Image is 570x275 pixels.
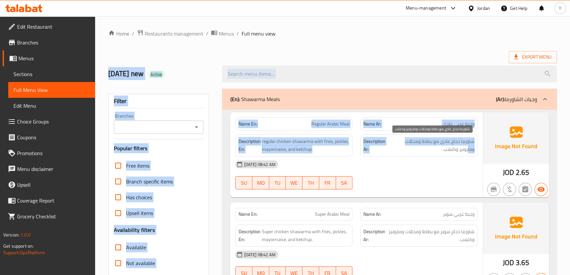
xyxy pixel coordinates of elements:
[206,30,208,38] li: /
[219,30,234,38] span: Menus
[238,121,257,127] strong: Name En:
[255,178,267,188] span: MO
[363,211,381,218] strong: Name Ar:
[108,29,557,38] nav: breadcrumb
[238,137,260,153] strong: Description En:
[3,231,19,239] span: Version:
[126,162,149,170] span: Free items
[363,121,381,127] strong: Name Ar:
[487,183,500,196] button: Not branch specific item
[315,211,350,218] span: Super Arabic Meal
[108,30,129,38] a: Home
[145,30,203,38] span: Restaurants management
[237,30,239,38] li: /
[241,161,278,168] span: [DATE] 08:42 AM
[252,176,269,189] button: MO
[132,30,134,38] li: /
[503,256,514,269] span: JOD
[3,248,45,257] a: Support.OpsPlatform
[17,118,90,125] span: Choice Groups
[3,35,95,50] a: Branches
[519,183,532,196] button: Not has choices
[322,178,333,188] span: FR
[272,178,283,188] span: TU
[389,228,475,244] span: شاورما دجاج سوبر مع بطاطا ومخللات ومايونيز وكتشب.
[443,211,475,218] span: وجبة عربي سوبر
[137,29,203,38] a: Restaurants management
[8,82,95,98] a: Full Menu View
[8,98,95,114] a: Edit Menu
[443,121,475,127] span: وجبة عربي عادي
[336,176,353,189] button: SA
[17,212,90,220] span: Grocery Checklist
[509,51,557,63] span: Export Menu
[3,19,95,35] a: Edit Restaurant
[3,208,95,224] a: Grocery Checklist
[559,5,561,12] span: Y
[242,30,275,38] span: Full menu view
[496,95,537,103] p: وجبات الشاورما
[17,181,90,189] span: Upsell
[108,69,215,79] h2: [DATE] new
[8,66,95,82] a: Sections
[17,165,90,173] span: Menu disclaimer
[3,161,95,177] a: Menu disclaimer
[13,86,90,94] span: Full Menu View
[17,39,90,46] span: Branches
[17,197,90,205] span: Coverage Report
[3,242,34,250] span: Get support on:
[114,226,155,234] h3: Availability filters
[17,149,90,157] span: Promotions
[20,231,31,239] span: 1.0.0
[238,178,250,188] span: SU
[496,94,505,104] b: (Ar):
[3,145,95,161] a: Promotions
[269,176,286,189] button: TU
[211,29,234,38] a: Menus
[305,178,317,188] span: TH
[13,70,90,78] span: Sections
[126,259,155,267] span: Not available
[262,228,350,244] span: Super chicken shawarma with fries, pickles, mayonnaise, and ketchup.
[3,177,95,193] a: Upsell
[363,228,387,244] strong: Description Ar:
[515,166,529,179] span: 2.65
[3,50,95,66] a: Menus
[483,203,549,254] img: Ae5nvW7+0k+MAAAAAElFTkSuQmCC
[503,166,514,179] span: JOD
[230,95,279,103] p: Shawarma Meals
[3,129,95,145] a: Coupons
[235,176,252,189] button: SU
[406,4,446,12] div: Menu-management
[339,178,350,188] span: SA
[3,114,95,129] a: Choice Groups
[241,252,278,258] span: [DATE] 08:42 AM
[114,94,204,108] div: Filter
[286,176,302,189] button: WE
[515,256,529,269] span: 3.65
[3,193,95,208] a: Coverage Report
[114,145,204,152] h3: Popular filters
[148,71,165,78] span: Active
[514,53,552,61] span: Export Menu
[192,123,201,132] button: Open
[363,137,387,153] strong: Description Ar:
[503,183,516,196] button: Purchased item
[319,176,336,189] button: FR
[126,193,152,201] span: Has choices
[222,89,557,110] div: (En): Shawarma Meals(Ar):وجبات الشاورما
[13,102,90,110] span: Edit Menu
[238,211,257,218] strong: Name En:
[534,183,548,196] button: Available
[311,121,350,127] span: Regular Arabic Meal
[126,209,153,217] span: Upsell items
[388,137,475,153] span: شاورما دجاج عادي مع بطاطا ومخللات ومايونيز وكتشب.
[477,5,490,12] div: Jordan
[126,243,146,251] span: Available
[17,133,90,141] span: Coupons
[238,228,260,244] strong: Description En:
[222,66,557,82] input: search
[483,112,549,164] img: Ae5nvW7+0k+MAAAAAElFTkSuQmCC
[17,23,90,31] span: Edit Restaurant
[18,54,90,62] span: Menus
